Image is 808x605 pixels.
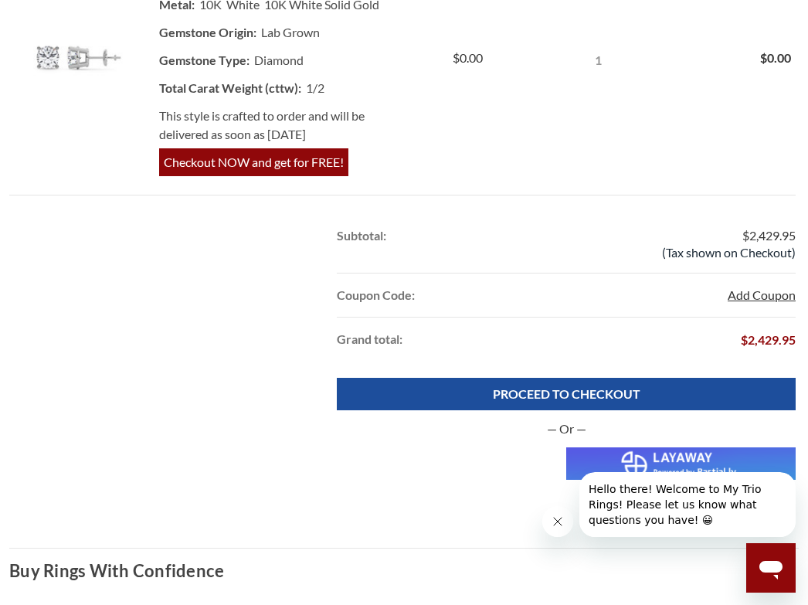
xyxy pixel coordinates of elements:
strong: Coupon Code: [337,287,415,302]
button: Add Coupon [728,286,796,304]
dd: Lab Grown [159,19,384,46]
h2: Buy Rings With Confidence [9,558,224,583]
dt: Total Carat Weight (cttw): [159,74,301,102]
dt: Gemstone Type: [159,46,250,74]
strong: Subtotal: [337,228,386,243]
span: $2,429.95 [741,332,796,347]
span: $0.00 [453,49,483,67]
iframe: Botón para iniciar la ventana de mensajería [746,543,796,593]
span: This style is crafted to order and will be delivered as soon as [DATE] [159,106,365,144]
a: PROCEED TO CHECKOUT [337,378,796,410]
iframe: Mensaje de la compañía [579,472,796,537]
p: — Or — [337,420,796,438]
span: (Tax shown on Checkout) [662,245,796,260]
input: Dune 1/2 Carat T.W. Lab Grown Diamond Solitaire Earring 10K White Gold [585,53,612,67]
strong: Grand total: [337,331,402,346]
strong: $0.00 [760,50,791,65]
span: Checkout NOW and get for FREE! [159,148,348,176]
img: Purchase with Partial.ly payment plan [566,447,796,480]
dd: Diamond [159,46,384,74]
dt: Gemstone Origin: [159,19,256,46]
iframe: Cerrar mensaje [542,506,573,537]
span: $2,429.95 [742,228,796,243]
